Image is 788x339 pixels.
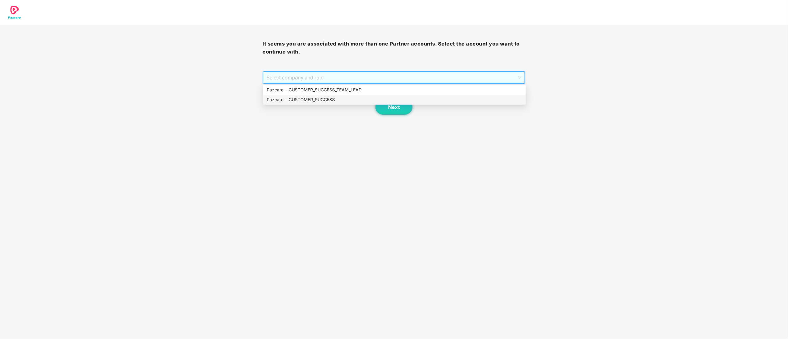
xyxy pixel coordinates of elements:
[267,72,522,83] span: Select company and role
[267,96,522,103] div: Pazcare - CUSTOMER_SUCCESS
[263,85,526,95] div: Pazcare - CUSTOMER_SUCCESS_TEAM_LEAD
[263,40,526,56] h3: It seems you are associated with more than one Partner accounts. Select the account you want to c...
[267,86,522,93] div: Pazcare - CUSTOMER_SUCCESS_TEAM_LEAD
[388,104,400,110] span: Next
[263,95,526,105] div: Pazcare - CUSTOMER_SUCCESS
[376,99,412,115] button: Next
